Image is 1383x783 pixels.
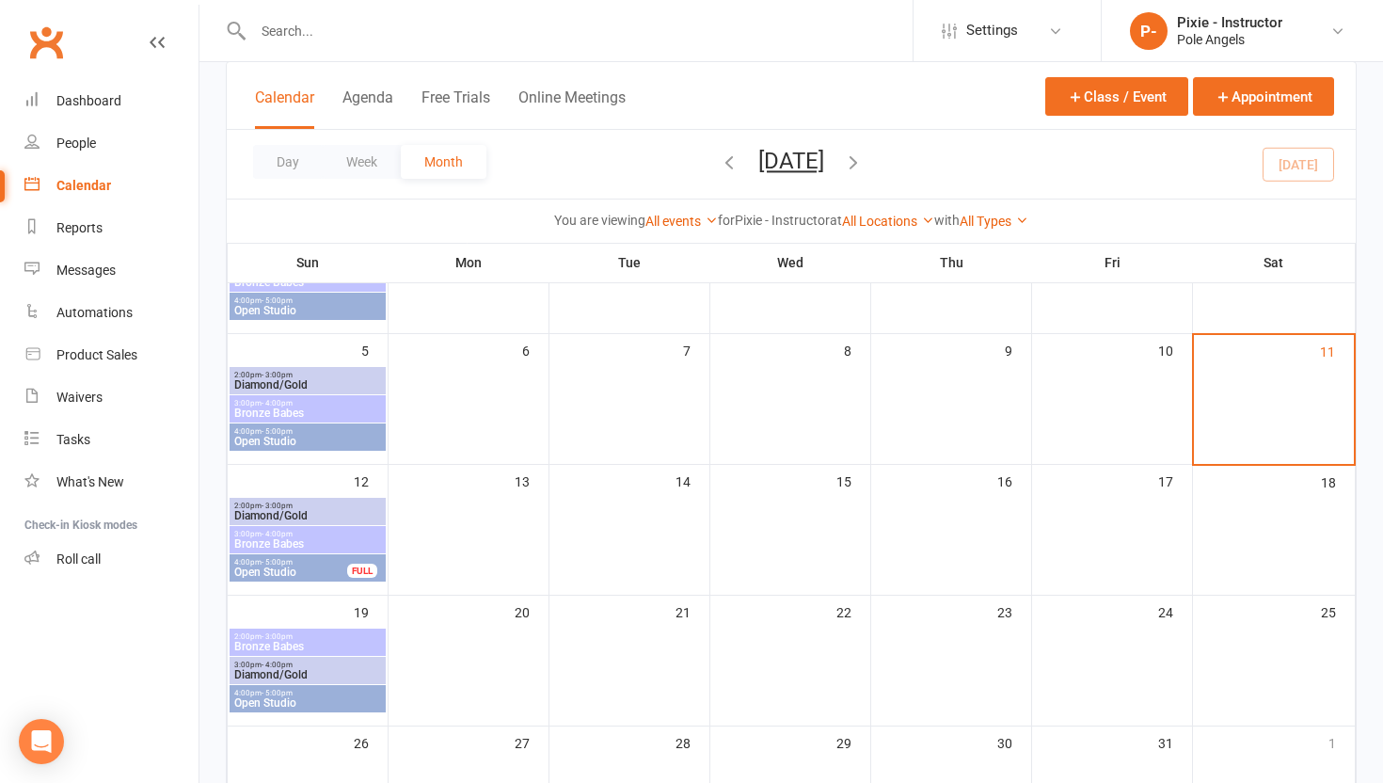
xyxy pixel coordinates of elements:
[24,376,199,419] a: Waivers
[24,292,199,334] a: Automations
[24,80,199,122] a: Dashboard
[56,474,124,489] div: What's New
[24,249,199,292] a: Messages
[24,334,199,376] a: Product Sales
[56,93,121,108] div: Dashboard
[56,551,101,567] div: Roll call
[56,347,137,362] div: Product Sales
[24,538,199,581] a: Roll call
[56,390,103,405] div: Waivers
[24,165,199,207] a: Calendar
[56,178,111,193] div: Calendar
[56,432,90,447] div: Tasks
[24,207,199,249] a: Reports
[56,263,116,278] div: Messages
[19,719,64,764] div: Open Intercom Messenger
[56,136,96,151] div: People
[24,461,199,503] a: What's New
[24,419,199,461] a: Tasks
[56,220,103,235] div: Reports
[56,305,133,320] div: Automations
[23,19,70,66] a: Clubworx
[24,122,199,165] a: People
